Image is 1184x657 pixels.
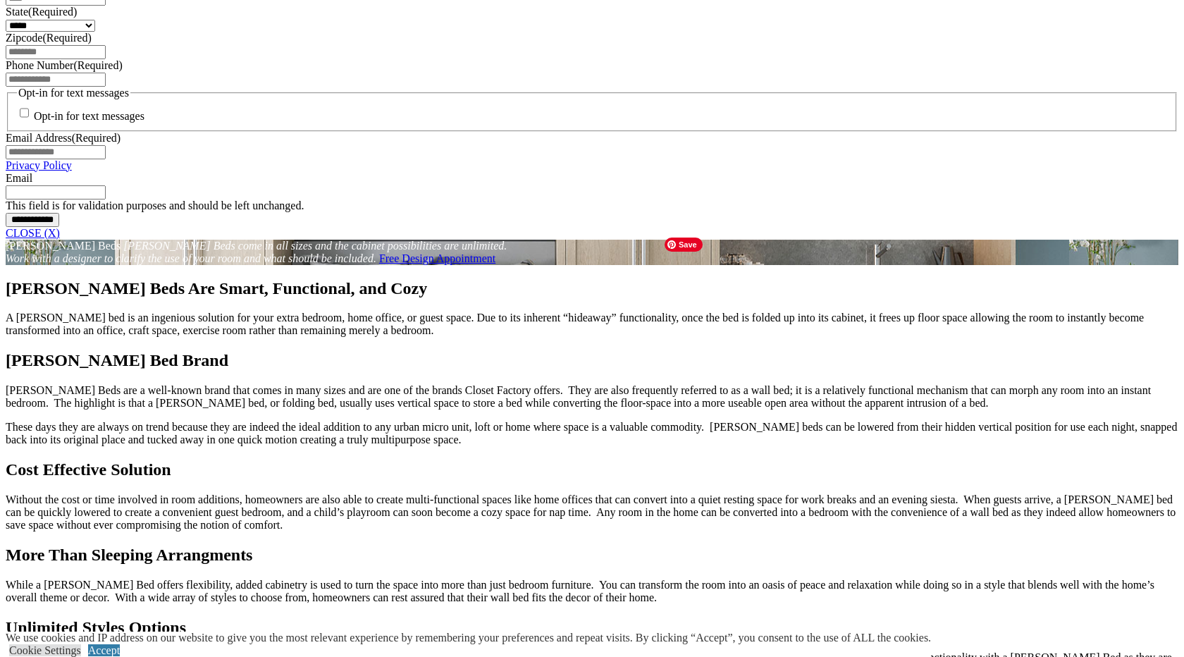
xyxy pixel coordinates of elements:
a: Accept [88,644,120,656]
a: Free Design Appointment [379,252,495,264]
h2: Unlimited Styles Options [6,618,1178,637]
p: [PERSON_NAME] Beds are a well-known brand that comes in many sizes and are one of the brands Clos... [6,384,1178,410]
a: Cookie Settings [9,644,81,656]
a: CLOSE (X) [6,227,60,239]
h2: Cost Effective Solution [6,460,1178,479]
em: [PERSON_NAME] Beds come in all sizes and the cabinet possibilities are unlimited. Work with a des... [6,240,507,264]
a: Privacy Policy [6,159,72,171]
div: This field is for validation purposes and should be left unchanged. [6,199,1178,212]
div: We use cookies and IP address on our website to give you the most relevant experience by remember... [6,632,931,644]
legend: Opt-in for text messages [17,87,130,99]
p: Without the cost or time involved in room additions, homeowners are also able to create multi-fun... [6,493,1178,532]
label: Email [6,172,32,184]
h2: [PERSON_NAME] Bed Brand [6,351,1178,370]
span: [PERSON_NAME] Beds [6,240,121,252]
label: Zipcode [6,32,92,44]
p: While a [PERSON_NAME] Bed offers flexibility, added cabinetry is used to turn the space into more... [6,579,1178,604]
span: (Required) [73,59,122,71]
label: Phone Number [6,59,123,71]
strong: [PERSON_NAME] Beds Are Smart, Functional, and Cozy [6,279,427,297]
span: (Required) [72,132,121,144]
p: These days they are always on trend because they are indeed the ideal addition to any urban micro... [6,421,1178,446]
h2: More Than Sleeping Arrangments [6,546,1178,565]
span: (Required) [28,6,77,18]
label: Email Address [6,132,121,144]
span: (Required) [42,32,91,44]
label: State [6,6,77,18]
p: A [PERSON_NAME] bed is an ingenious solution for your extra bedroom, home office, or guest space.... [6,312,1178,337]
label: Opt-in for text messages [34,111,144,123]
span: Save [665,238,703,252]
